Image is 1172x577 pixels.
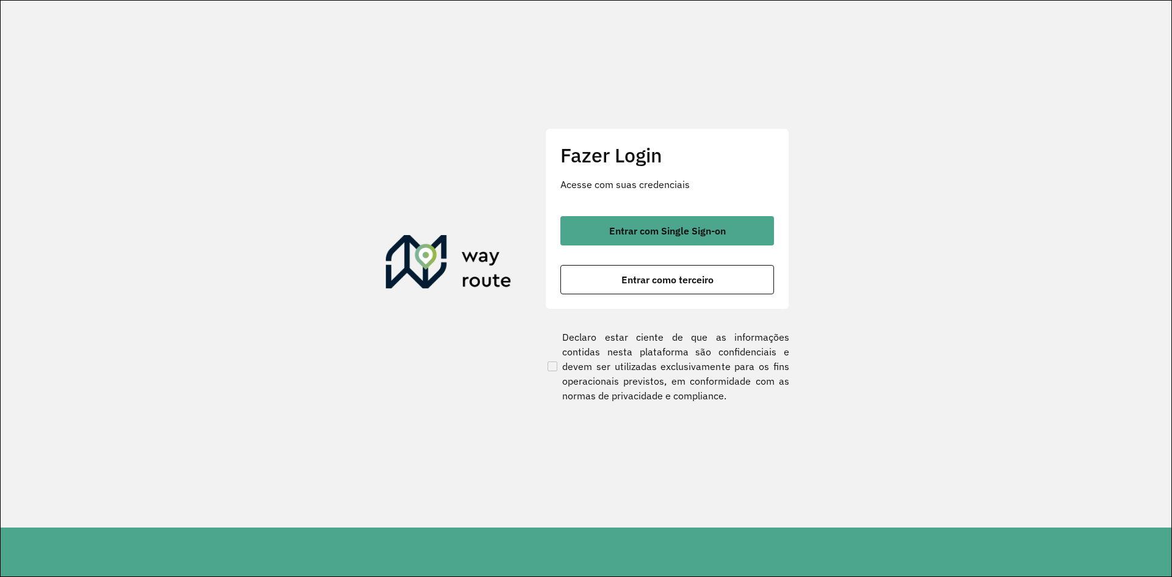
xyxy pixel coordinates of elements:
label: Declaro estar ciente de que as informações contidas nesta plataforma são confidenciais e devem se... [545,330,789,403]
button: button [560,265,774,294]
span: Entrar como terceiro [621,275,714,285]
button: button [560,216,774,245]
img: Roteirizador AmbevTech [386,235,512,294]
h2: Fazer Login [560,143,774,167]
span: Entrar com Single Sign-on [609,226,726,236]
p: Acesse com suas credenciais [560,177,774,192]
